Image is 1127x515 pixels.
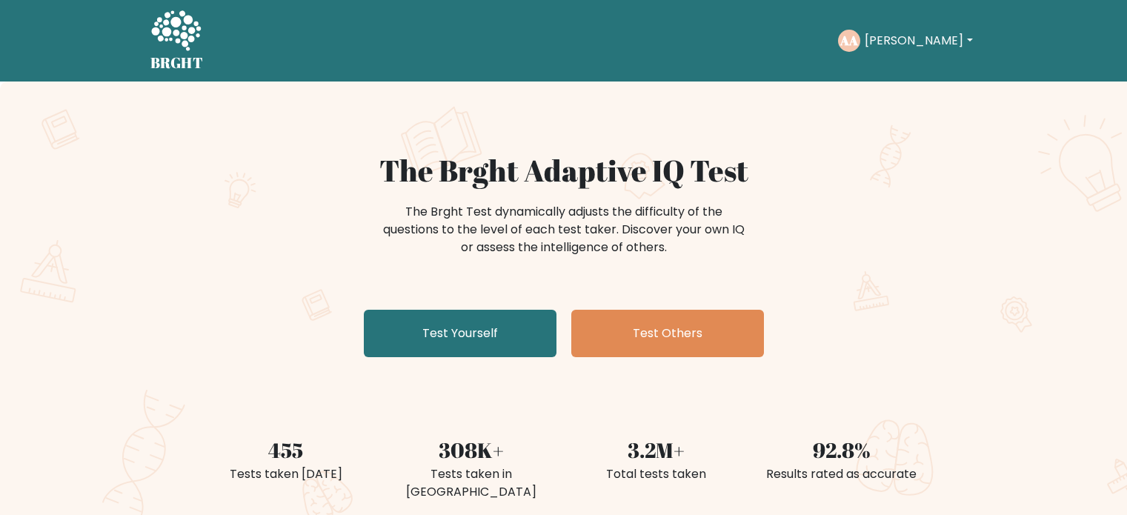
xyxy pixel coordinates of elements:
div: 455 [202,434,370,465]
h5: BRGHT [150,54,204,72]
div: The Brght Test dynamically adjusts the difficulty of the questions to the level of each test take... [379,203,749,256]
div: Results rated as accurate [758,465,925,483]
div: Total tests taken [573,465,740,483]
a: Test Others [571,310,764,357]
div: 3.2M+ [573,434,740,465]
button: [PERSON_NAME] [860,31,977,50]
div: Tests taken [DATE] [202,465,370,483]
div: 92.8% [758,434,925,465]
a: Test Yourself [364,310,556,357]
h1: The Brght Adaptive IQ Test [202,153,925,188]
div: 308K+ [388,434,555,465]
div: Tests taken in [GEOGRAPHIC_DATA] [388,465,555,501]
a: BRGHT [150,6,204,76]
text: AA [840,32,858,49]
